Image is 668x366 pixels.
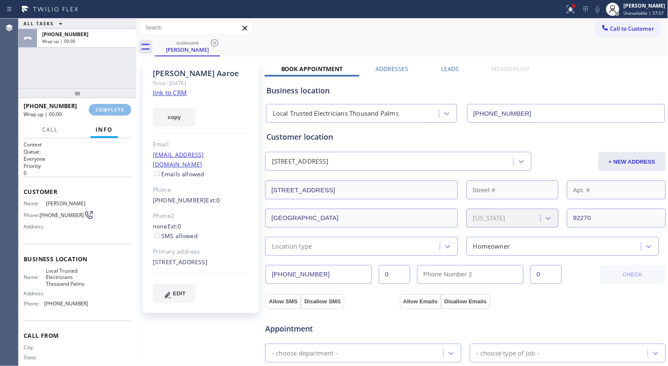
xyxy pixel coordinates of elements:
div: [STREET_ADDRESS] [272,157,328,167]
span: [PHONE_NUMBER] [24,102,77,110]
button: Disallow Emails [441,294,490,309]
input: ZIP [567,209,666,228]
span: [PERSON_NAME] [46,200,88,207]
div: - choose department - [272,348,338,358]
label: Emails allowed [153,170,205,178]
span: Call to Customer [610,25,655,32]
a: [PHONE_NUMBER] [153,196,206,204]
span: Wrap up | 00:00 [42,38,75,44]
label: Book Appointment [281,65,343,73]
button: Call to Customer [596,21,660,37]
div: Customer location [266,131,665,143]
label: Leads [441,65,459,73]
label: SMS allowed [153,232,198,240]
div: Business location [266,85,665,96]
input: Address [265,180,458,199]
div: [PERSON_NAME] [156,46,219,53]
button: Disallow SMS [301,294,344,309]
span: Call [42,126,58,133]
span: COMPLETE [96,107,125,113]
input: City [265,209,458,228]
div: Since: [DATE] [153,78,249,88]
h2: Queue: [24,148,131,155]
div: [PERSON_NAME] [624,2,665,9]
div: Email [153,140,249,149]
button: + NEW ADDRESS [599,152,666,171]
span: Call From [24,332,131,339]
span: Address: [24,223,46,230]
div: Phone [153,185,249,195]
span: Local Trusted Electricians Thousand Palms [46,268,88,287]
input: SMS allowed [154,233,160,238]
span: Phone: [24,212,40,218]
input: Phone Number 2 [417,265,524,284]
span: [PHONE_NUMBER] [42,31,88,38]
button: COMPLETE [89,104,131,116]
span: Info [96,126,113,133]
div: Homeowner [473,241,510,251]
div: Location type [272,241,312,251]
div: Primary address [153,247,249,257]
button: ALL TASKS [19,19,71,29]
div: outbound [156,40,219,46]
div: - choose type of job - [476,348,539,358]
div: John Aaroe [156,37,219,56]
span: Name: [24,274,46,280]
span: Name: [24,200,46,207]
span: ALL TASKS [24,21,54,27]
span: EDIT [173,290,186,297]
div: Phone2 [153,211,249,221]
input: Phone Number [266,265,372,284]
span: [PHONE_NUMBER] [40,212,84,218]
p: 0 [24,170,131,177]
button: Info [90,122,118,138]
input: Search [139,21,252,34]
a: link to CRM [153,88,187,97]
span: Wrap up | 00:00 [24,111,62,118]
div: Local Trusted Electricians Thousand Palms [273,109,399,119]
button: Mute [592,3,604,15]
label: Membership [492,65,530,73]
input: Phone Number [467,104,665,123]
button: CHECK [600,265,665,284]
input: Apt. # [567,180,666,199]
button: copy [153,107,196,127]
p: Everyone [24,155,131,162]
h1: Context [24,141,131,148]
span: Unavailable | 57:57 [624,10,664,16]
input: Street # [466,180,559,199]
div: none [153,222,249,241]
span: Business location [24,255,131,263]
a: [EMAIL_ADDRESS][DOMAIN_NAME] [153,151,204,168]
h2: Priority: [24,162,131,170]
label: Addresses [375,65,408,73]
span: [PHONE_NUMBER] [44,300,88,307]
input: Emails allowed [154,171,160,176]
span: Ext: 0 [206,196,220,204]
input: Ext. 2 [530,265,562,284]
span: Appointment [265,323,398,334]
button: Call [37,122,63,138]
span: Phone: [24,300,44,307]
button: Allow SMS [266,294,301,309]
button: EDIT [153,284,196,303]
span: Address: [24,290,46,297]
div: [STREET_ADDRESS] [153,257,249,267]
span: State: [24,354,46,361]
span: City: [24,344,46,350]
span: Customer [24,188,131,196]
div: [PERSON_NAME] Aaroe [153,69,249,78]
span: Ext: 0 [168,222,181,230]
button: Allow Emails [400,294,441,309]
input: Ext. [379,265,410,284]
